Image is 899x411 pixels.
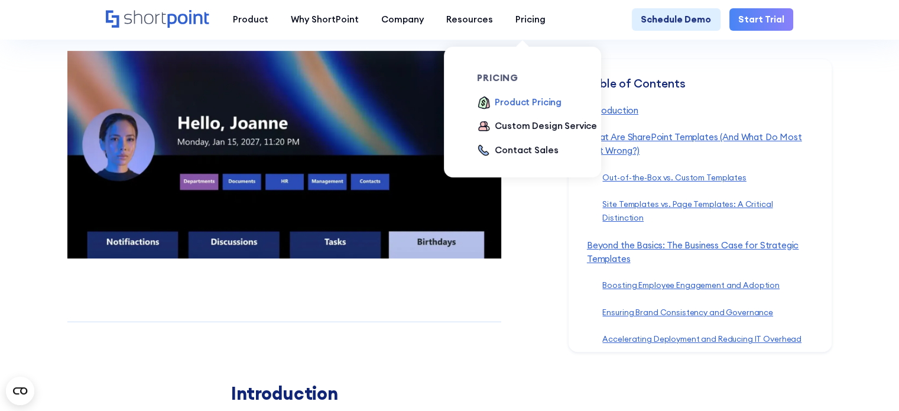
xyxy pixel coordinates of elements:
a: Start Trial [729,8,793,31]
div: Resources [446,13,493,27]
a: Home [106,10,210,30]
div: Company [381,13,424,27]
div: Pricing [515,13,546,27]
div: Product Pricing [495,96,562,109]
a: Ensuring Brand Consistency and Governance‍ [602,308,773,318]
div: Table of Contents ‍ [587,77,814,104]
a: Out-of-the-Box vs. Custom Templates‍ [602,173,746,183]
div: pricing [477,73,603,82]
div: Custom Design Service [495,119,597,133]
strong: Introduction [231,382,337,404]
iframe: Chat Widget [687,274,899,411]
a: Product [222,8,280,31]
a: Accelerating Deployment and Reducing IT Overhead‍ [602,335,801,345]
a: What Are SharePoint Templates (And What Do Most Get Wrong?)‍ [587,132,802,157]
button: Open CMP widget [6,377,34,405]
a: Why ShortPoint [280,8,370,31]
div: Why ShortPoint [291,13,359,27]
a: Pricing [504,8,557,31]
img: SharePoint Communications Site Template Preview [67,51,501,258]
a: Company [370,8,435,31]
a: Contact Sales [477,144,558,158]
a: Boosting Employee Engagement and Adoption‍ [602,281,780,291]
div: Product [233,13,268,27]
a: Custom Design Service [477,119,597,134]
a: Resources [435,8,504,31]
a: Beyond the Basics: The Business Case for Strategic Templates‍ [587,240,799,264]
a: Product Pricing [477,96,562,111]
a: Schedule Demo [632,8,720,31]
a: Site Templates vs. Page Templates: A Critical Distinction‍ [602,200,773,224]
a: Introduction‍ [587,105,638,116]
div: Contact Sales [495,144,558,157]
